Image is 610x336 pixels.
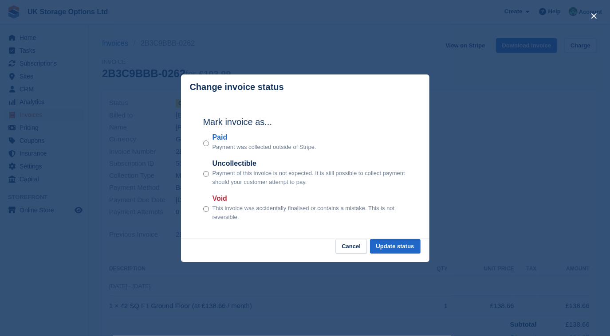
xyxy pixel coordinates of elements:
[203,115,407,129] h2: Mark invoice as...
[213,143,316,152] p: Payment was collected outside of Stripe.
[190,82,284,92] p: Change invoice status
[213,193,407,204] label: Void
[213,169,407,186] p: Payment of this invoice is not expected. It is still possible to collect payment should your cust...
[213,158,407,169] label: Uncollectible
[335,239,367,254] button: Cancel
[370,239,421,254] button: Update status
[587,9,601,23] button: close
[213,204,407,221] p: This invoice was accidentally finalised or contains a mistake. This is not reversible.
[213,132,316,143] label: Paid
